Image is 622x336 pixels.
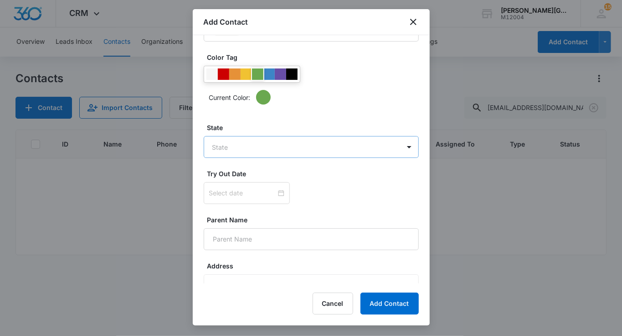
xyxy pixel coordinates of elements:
[218,68,229,80] div: #CC0000
[313,293,353,315] button: Cancel
[207,215,422,225] label: Parent Name
[263,68,275,80] div: #3d85c6
[207,169,422,178] label: Try Out Date
[209,188,276,198] input: Select date
[275,68,286,80] div: #674ea7
[207,123,422,132] label: State
[286,68,298,80] div: #000000
[206,68,218,80] div: #F6F6F6
[207,52,422,62] label: Color Tag
[241,68,252,80] div: #f1c232
[229,68,241,80] div: #e69138
[360,293,419,315] button: Add Contact
[204,16,248,27] h1: Add Contact
[209,93,251,102] p: Current Color:
[207,261,422,271] label: Address
[204,228,419,250] input: Parent Name
[252,68,263,80] div: #6aa84f
[408,16,419,27] button: close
